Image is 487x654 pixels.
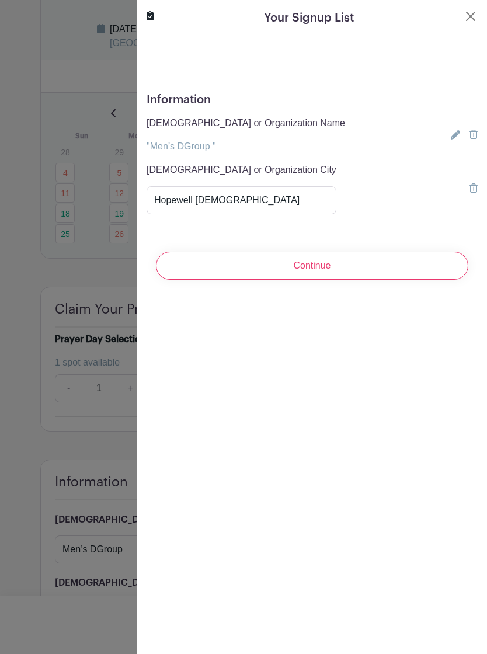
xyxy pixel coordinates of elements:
[147,186,336,214] input: Type your answer
[464,9,478,23] button: Close
[264,9,354,27] h5: Your Signup List
[147,93,478,107] h5: Information
[147,141,216,151] a: "Men’s DGroup "
[156,252,468,280] input: Continue
[147,116,345,130] p: [DEMOGRAPHIC_DATA] or Organization Name
[147,163,336,177] p: [DEMOGRAPHIC_DATA] or Organization City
